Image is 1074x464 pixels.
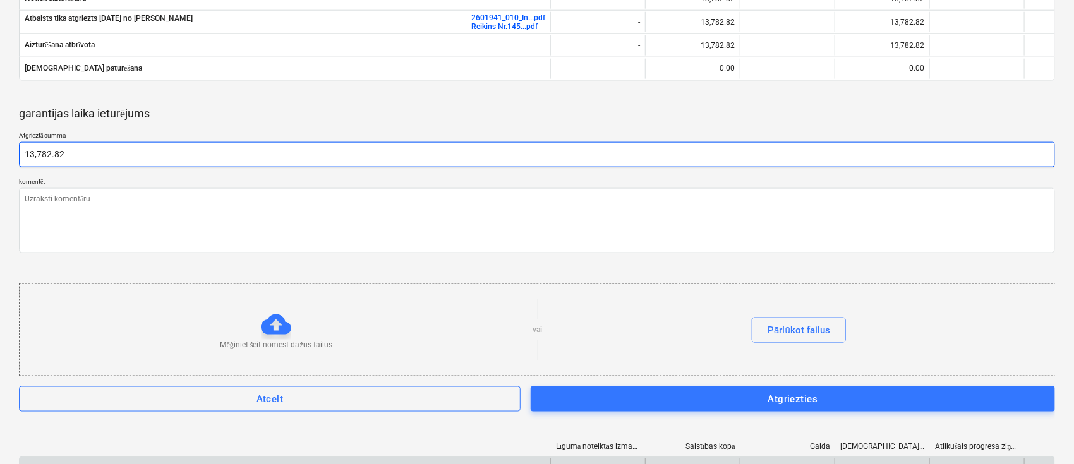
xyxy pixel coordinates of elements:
[19,386,521,412] button: Atcelt
[556,442,641,451] div: Līgumā noteiktās izmaksas
[19,131,1055,142] p: Atgrieztā summa
[1011,403,1074,464] iframe: Chat Widget
[720,63,735,74] p: 0.00
[645,12,740,32] div: 13,782.82
[909,63,924,74] p: 0.00
[25,13,193,24] p: Atbalsts tika atgriezts [DATE] no [PERSON_NAME]
[471,22,538,31] a: Reikins Nr.145...pdf
[471,13,545,22] a: 2601941_010_In...pdf
[935,442,1020,451] div: Atlikušais progresa ziņojums
[256,391,284,407] div: Atcelt
[19,106,150,121] p: garantijas laika ieturējums
[19,177,1055,188] p: komentēt
[220,340,332,350] p: Mēģiniet šeit nomest dažus failus
[752,318,846,343] button: Pārlūkot failus
[550,12,645,32] div: -
[651,442,735,451] div: Saistības kopā
[25,40,545,50] span: Aizturēšana atbrīvota
[19,283,1056,376] div: Mēģiniet šeit nomest dažus failusvaiPārlūkot failus
[19,142,1055,167] input: Atgrieztā summa
[768,391,818,407] div: Atgriezties
[645,35,740,56] div: 13,782.82
[768,322,830,338] div: Pārlūkot failus
[835,35,929,56] div: 13,782.82
[531,386,1055,412] button: Atgriezties
[25,64,545,73] span: [DEMOGRAPHIC_DATA] paturēšana
[550,35,645,56] div: -
[840,442,925,451] div: [DEMOGRAPHIC_DATA] izmaksas
[550,59,645,79] div: -
[533,324,543,335] p: vai
[745,442,830,451] div: Gaida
